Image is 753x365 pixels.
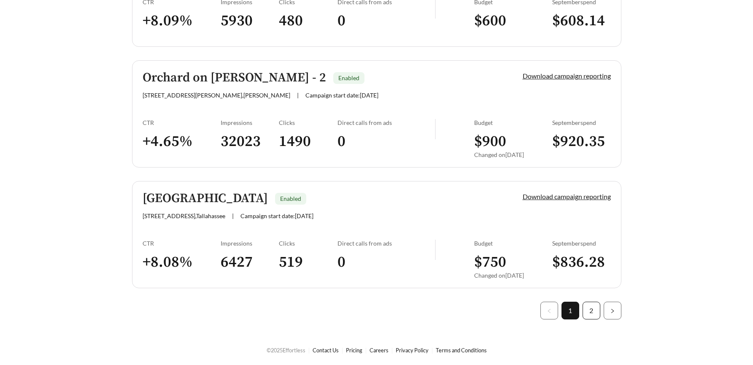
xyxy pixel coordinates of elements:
div: Changed on [DATE] [474,151,552,158]
li: 1 [561,302,579,319]
a: Privacy Policy [396,347,429,354]
h3: 6427 [221,253,279,272]
span: Enabled [280,195,301,202]
h5: [GEOGRAPHIC_DATA] [143,192,268,205]
h3: $ 836.28 [552,253,611,272]
div: CTR [143,119,221,126]
div: Impressions [221,119,279,126]
a: Contact Us [313,347,339,354]
h3: $ 900 [474,132,552,151]
h3: 480 [279,11,337,30]
h3: + 4.65 % [143,132,221,151]
div: Clicks [279,240,337,247]
button: left [540,302,558,319]
h3: 1490 [279,132,337,151]
span: [STREET_ADDRESS][PERSON_NAME] , [PERSON_NAME] [143,92,290,99]
div: September spend [552,119,611,126]
h3: 0 [337,11,435,30]
a: Pricing [346,347,362,354]
div: CTR [143,240,221,247]
a: 1 [562,302,579,319]
span: Enabled [338,74,359,81]
a: Careers [370,347,389,354]
h3: $ 608.14 [552,11,611,30]
div: Budget [474,119,552,126]
div: Changed on [DATE] [474,272,552,279]
span: © 2025 Effortless [267,347,305,354]
li: Previous Page [540,302,558,319]
h5: Orchard on [PERSON_NAME] - 2 [143,71,326,85]
div: Impressions [221,240,279,247]
h3: + 8.08 % [143,253,221,272]
h3: 32023 [221,132,279,151]
h3: 519 [279,253,337,272]
div: Budget [474,240,552,247]
li: Next Page [604,302,621,319]
h3: 0 [337,132,435,151]
a: Orchard on [PERSON_NAME] - 2Enabled[STREET_ADDRESS][PERSON_NAME],[PERSON_NAME]|Campaign start dat... [132,60,621,168]
div: September spend [552,240,611,247]
h3: $ 600 [474,11,552,30]
h3: $ 920.35 [552,132,611,151]
a: Download campaign reporting [523,192,611,200]
h3: + 8.09 % [143,11,221,30]
div: Clicks [279,119,337,126]
span: | [297,92,299,99]
a: Download campaign reporting [523,72,611,80]
a: [GEOGRAPHIC_DATA]Enabled[STREET_ADDRESS],Tallahassee|Campaign start date:[DATE]Download campaign ... [132,181,621,288]
h3: 0 [337,253,435,272]
span: Campaign start date: [DATE] [305,92,378,99]
div: Direct calls from ads [337,119,435,126]
span: | [232,212,234,219]
h3: 5930 [221,11,279,30]
span: Campaign start date: [DATE] [240,212,313,219]
a: Terms and Conditions [436,347,487,354]
a: 2 [583,302,600,319]
span: [STREET_ADDRESS] , Tallahassee [143,212,225,219]
span: left [547,308,552,314]
img: line [435,119,436,139]
div: Direct calls from ads [337,240,435,247]
button: right [604,302,621,319]
img: line [435,240,436,260]
h3: $ 750 [474,253,552,272]
span: right [610,308,615,314]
